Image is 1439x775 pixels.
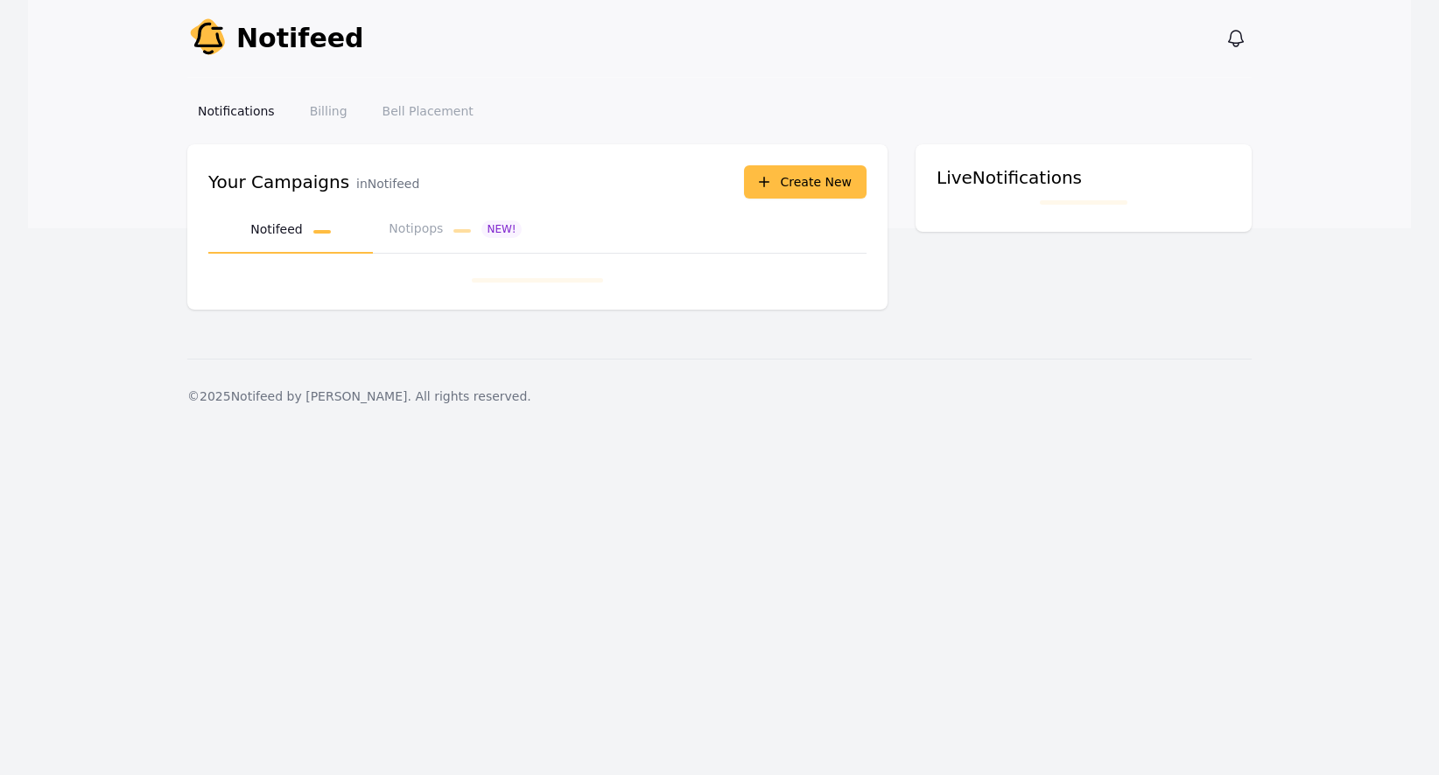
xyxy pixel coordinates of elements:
a: Notifeed [187,17,364,59]
a: Bell Placement [372,95,484,127]
h3: Your Campaigns [208,170,349,194]
span: © 2025 Notifeed by [PERSON_NAME]. [187,389,411,403]
button: NotipopsNEW! [373,206,537,254]
img: Your Company [187,17,229,59]
p: in Notifeed [356,175,419,192]
button: Notifeed [208,206,373,254]
button: Create New [744,165,867,199]
a: Notifications [187,95,285,127]
span: NEW! [481,220,521,238]
h3: Live Notifications [937,165,1231,190]
span: All rights reserved. [415,389,530,403]
nav: Tabs [208,206,867,254]
a: Billing [299,95,358,127]
span: Notifeed [236,23,364,54]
